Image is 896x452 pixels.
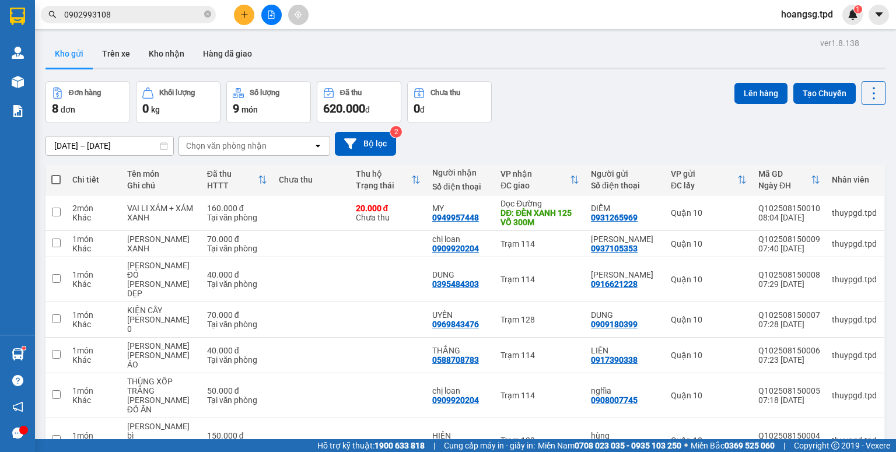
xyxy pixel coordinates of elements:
div: Ngày ĐH [758,181,811,190]
div: DUNG [432,270,489,279]
div: Khác [72,213,116,222]
div: 0931265969 [591,213,638,222]
div: Dọc Đường [501,199,579,208]
img: logo-vxr [10,8,25,25]
div: Q102508150007 [758,310,820,320]
div: Q102508150010 [758,204,820,213]
div: 1 món [72,346,116,355]
div: HIỀN [432,431,489,440]
div: ver 1.8.138 [820,37,859,50]
button: plus [234,5,254,25]
span: 9 [233,101,239,115]
div: Tại văn phòng [207,279,268,289]
button: Tạo Chuyến [793,83,856,104]
span: message [12,428,23,439]
button: aim [288,5,309,25]
span: | [433,439,435,452]
div: 0395484303 [432,279,479,289]
span: đ [420,105,425,114]
button: caret-down [869,5,889,25]
div: Thu hộ [356,169,411,178]
div: Tại văn phòng [207,395,268,405]
span: đơn [61,105,75,114]
div: Tại văn phòng [207,244,268,253]
span: search [48,10,57,19]
span: close-circle [204,10,211,17]
button: Đơn hàng8đơn [45,81,130,123]
div: Khác [72,395,116,405]
div: 50.000 đ [207,386,268,395]
span: Miền Nam [538,439,681,452]
div: Chưa thu [430,89,460,97]
div: Người nhận [432,168,489,177]
span: 1 [856,5,860,13]
div: Trạm 128 [501,436,579,445]
div: 07:18 [DATE] [758,395,820,405]
div: hùng [591,431,659,440]
div: Số điện thoại [432,182,489,191]
div: nghĩa [591,386,659,395]
div: HTTT [207,181,258,190]
div: Trạng thái [356,181,411,190]
div: thuypgd.tpd [832,275,878,284]
div: 40.000 đ [207,270,268,279]
div: 07:28 [DATE] [758,320,820,329]
th: Toggle SortBy [495,164,585,195]
div: Khác [72,320,116,329]
div: 150.000 đ [207,431,268,440]
div: thuypgd.tpd [832,208,878,218]
div: võ phước [591,234,659,244]
span: món [242,105,258,114]
div: thuypgd.tpd [832,391,878,400]
button: Bộ lọc [335,132,396,156]
div: Tên món [127,169,195,178]
span: kg [151,105,160,114]
img: warehouse-icon [12,348,24,360]
div: 0 [127,324,195,334]
div: thuypgd.tpd [832,239,878,248]
div: Khác [72,355,116,365]
div: VP gửi [671,169,737,178]
div: Q102508150009 [758,234,820,244]
span: caret-down [874,9,884,20]
svg: open [313,141,323,150]
div: Khối lượng [159,89,195,97]
button: Số lượng9món [226,81,311,123]
div: Q102508150005 [758,386,820,395]
div: Đơn hàng [69,89,101,97]
div: 0908007745 [591,395,638,405]
div: 0917390338 [591,355,638,365]
div: thuypgd.tpd [832,315,878,324]
span: Cung cấp máy in - giấy in: [444,439,535,452]
div: DUNG [591,310,659,320]
button: Chưa thu0đ [407,81,492,123]
div: 160.000 đ [207,204,268,213]
button: Hàng đã giao [194,40,261,68]
div: chị loan [432,386,489,395]
button: Kho gửi [45,40,93,68]
span: plus [240,10,249,19]
span: copyright [831,442,839,450]
div: THẮNG [432,346,489,355]
span: 620.000 [323,101,365,115]
div: Tại văn phòng [207,213,268,222]
div: thuypgd.tpd [832,351,878,360]
div: 0909180399 [591,320,638,329]
div: ĐC giao [501,181,570,190]
div: Trạm 114 [501,275,579,284]
div: VP nhận [501,169,570,178]
div: Ghi chú [127,181,195,190]
div: DIỄM [591,204,659,213]
div: Quận 10 [671,315,747,324]
div: Tại văn phòng [207,355,268,365]
div: Chọn văn phòng nhận [186,140,267,152]
img: warehouse-icon [12,76,24,88]
div: 0909920204 [432,395,479,405]
div: Chưa thu [356,204,421,222]
span: notification [12,401,23,412]
button: file-add [261,5,282,25]
span: Miền Bắc [691,439,775,452]
div: 70.000 đ [207,310,268,320]
button: Trên xe [93,40,139,68]
span: hoangsg.tpd [772,7,842,22]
